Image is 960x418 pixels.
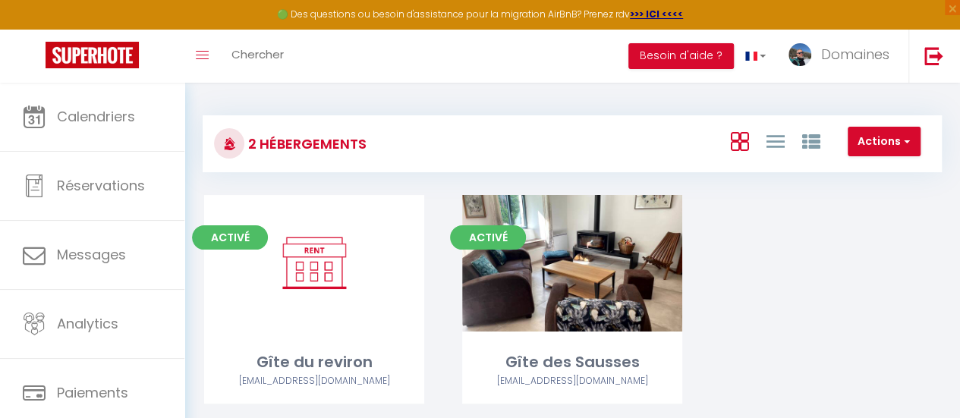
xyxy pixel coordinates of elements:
[450,225,526,250] span: Activé
[848,127,921,157] button: Actions
[57,314,118,333] span: Analytics
[192,225,268,250] span: Activé
[821,45,889,64] span: Domaines
[46,42,139,68] img: Super Booking
[204,374,424,388] div: Airbnb
[801,128,820,153] a: Vue par Groupe
[788,43,811,66] img: ...
[462,350,682,374] div: Gîte des Sausses
[462,374,682,388] div: Airbnb
[220,30,295,83] a: Chercher
[766,128,784,153] a: Vue en Liste
[628,43,734,69] button: Besoin d'aide ?
[57,107,135,126] span: Calendriers
[730,128,748,153] a: Vue en Box
[204,350,424,374] div: Gîte du reviron
[777,30,908,83] a: ... Domaines
[244,127,367,161] h3: 2 Hébergements
[630,8,683,20] a: >>> ICI <<<<
[231,46,284,62] span: Chercher
[57,245,126,264] span: Messages
[57,176,145,195] span: Réservations
[57,383,128,402] span: Paiements
[924,46,943,65] img: logout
